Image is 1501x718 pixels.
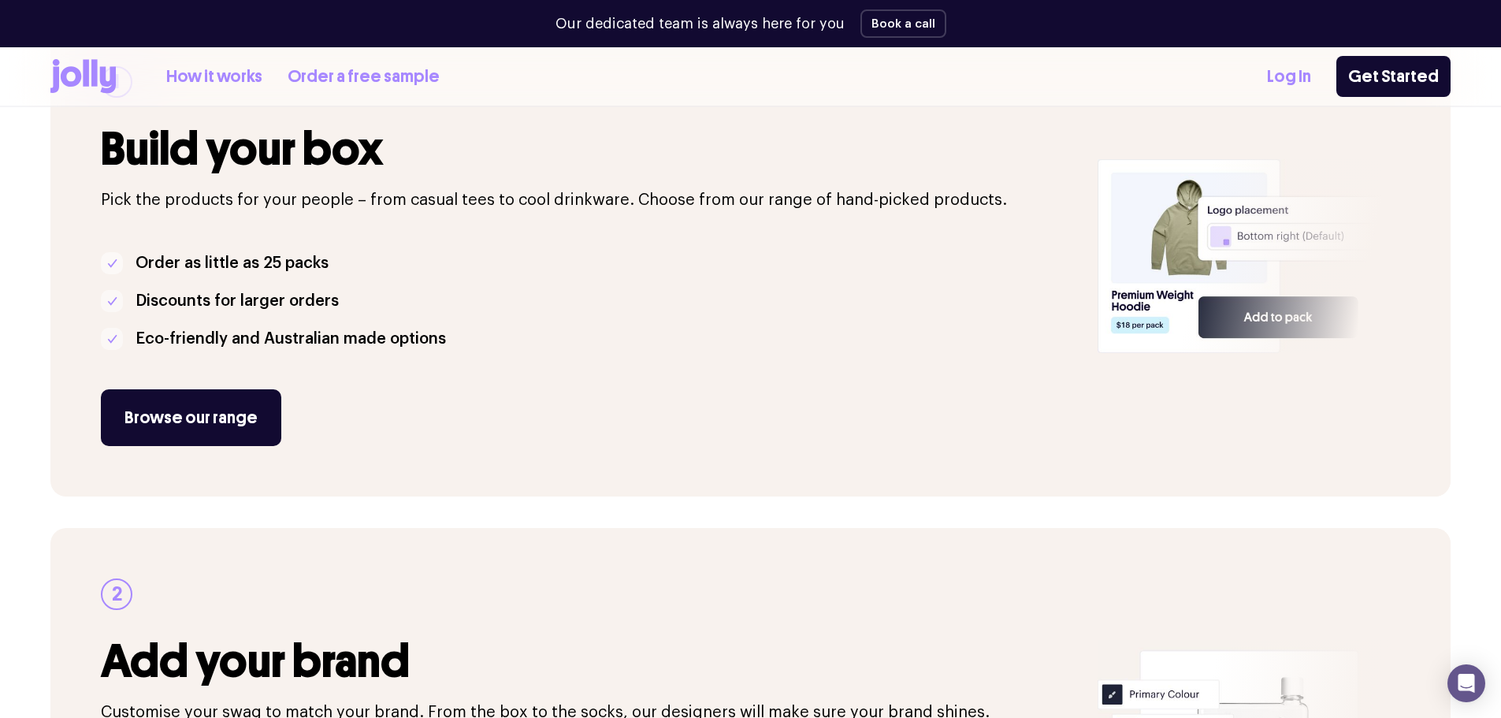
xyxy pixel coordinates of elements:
p: Eco-friendly and Australian made options [136,326,446,352]
div: Open Intercom Messenger [1447,664,1485,702]
p: Our dedicated team is always here for you [555,13,845,35]
h3: Build your box [101,123,1079,175]
a: Order a free sample [288,64,440,90]
div: 2 [101,578,132,610]
a: Browse our range [101,389,281,446]
button: Book a call [860,9,946,38]
a: Get Started [1336,56,1451,97]
p: Pick the products for your people – from casual tees to cool drinkware. Choose from our range of ... [101,188,1079,213]
a: Log In [1267,64,1311,90]
p: Discounts for larger orders [136,288,339,314]
a: How it works [166,64,262,90]
h3: Add your brand [101,635,1079,687]
p: Order as little as 25 packs [136,251,329,276]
